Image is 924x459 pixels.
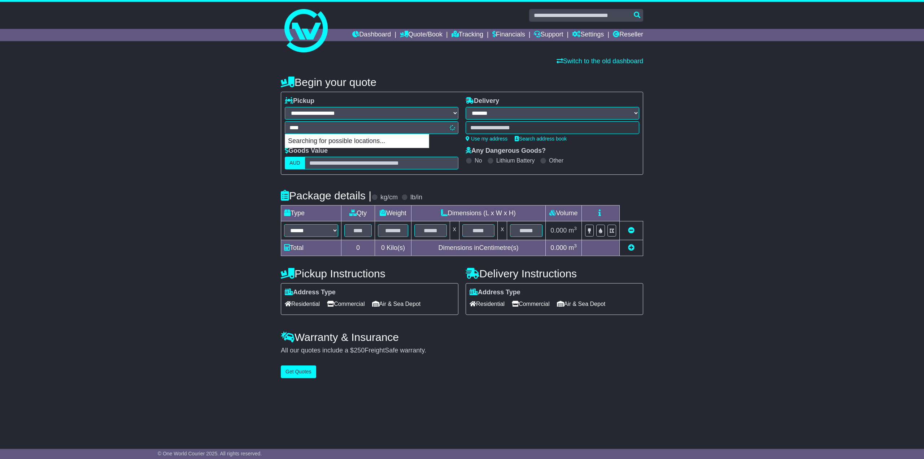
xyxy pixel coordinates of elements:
[557,57,643,65] a: Switch to the old dashboard
[158,451,262,456] span: © One World Courier 2025. All rights reserved.
[281,365,316,378] button: Get Quotes
[613,29,643,41] a: Reseller
[498,221,507,240] td: x
[512,298,549,309] span: Commercial
[470,289,520,296] label: Address Type
[285,157,305,169] label: AUD
[545,205,581,221] td: Volume
[281,331,643,343] h4: Warranty & Insurance
[285,298,320,309] span: Residential
[281,190,371,202] h4: Package details |
[496,157,535,164] label: Lithium Battery
[574,226,577,231] sup: 3
[281,205,341,221] td: Type
[466,268,643,280] h4: Delivery Instructions
[466,147,546,155] label: Any Dangerous Goods?
[375,205,411,221] td: Weight
[492,29,525,41] a: Financials
[400,29,443,41] a: Quote/Book
[380,194,398,202] label: kg/cm
[341,205,375,221] td: Qty
[574,243,577,248] sup: 3
[281,76,643,88] h4: Begin your quote
[452,29,483,41] a: Tracking
[466,97,499,105] label: Delivery
[281,268,458,280] h4: Pickup Instructions
[285,121,458,134] typeahead: Please provide city
[341,240,375,256] td: 0
[549,157,563,164] label: Other
[281,347,643,355] div: All our quotes include a $ FreightSafe warranty.
[354,347,365,354] span: 250
[557,298,606,309] span: Air & Sea Depot
[327,298,365,309] span: Commercial
[550,227,567,234] span: 0.000
[410,194,422,202] label: lb/in
[411,240,545,256] td: Dimensions in Centimetre(s)
[411,205,545,221] td: Dimensions (L x W x H)
[515,136,567,142] a: Search address book
[372,298,421,309] span: Air & Sea Depot
[475,157,482,164] label: No
[285,134,429,148] p: Searching for possible locations...
[568,227,577,234] span: m
[352,29,391,41] a: Dashboard
[450,221,459,240] td: x
[628,244,635,251] a: Add new item
[466,136,507,142] a: Use my address
[572,29,604,41] a: Settings
[285,289,336,296] label: Address Type
[285,147,328,155] label: Goods Value
[281,240,341,256] td: Total
[285,97,314,105] label: Pickup
[381,244,385,251] span: 0
[534,29,563,41] a: Support
[375,240,411,256] td: Kilo(s)
[470,298,505,309] span: Residential
[628,227,635,234] a: Remove this item
[550,244,567,251] span: 0.000
[568,244,577,251] span: m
